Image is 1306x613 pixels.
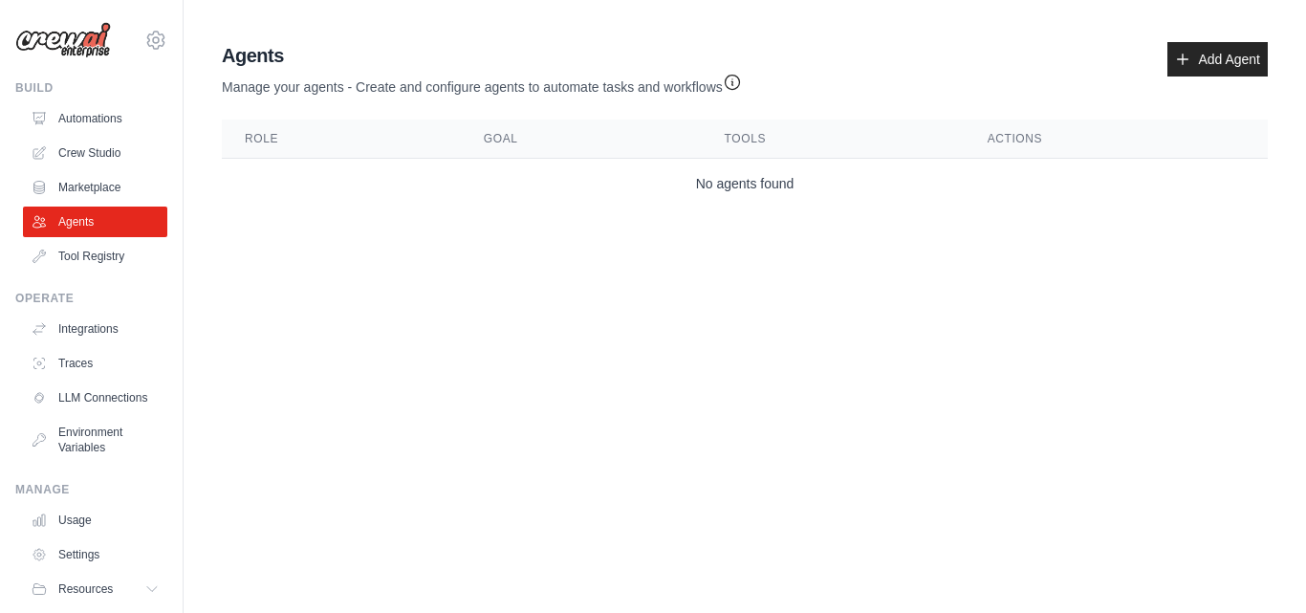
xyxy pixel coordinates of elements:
span: Resources [58,581,113,597]
th: Actions [965,120,1268,159]
th: Role [222,120,461,159]
img: Logo [15,22,111,58]
a: LLM Connections [23,383,167,413]
a: Marketplace [23,172,167,203]
a: Agents [23,207,167,237]
a: Environment Variables [23,417,167,463]
td: No agents found [222,159,1268,209]
a: Automations [23,103,167,134]
a: Traces [23,348,167,379]
button: Resources [23,574,167,604]
a: Add Agent [1167,42,1268,77]
a: Crew Studio [23,138,167,168]
a: Integrations [23,314,167,344]
h2: Agents [222,42,742,69]
a: Settings [23,539,167,570]
th: Goal [461,120,702,159]
th: Tools [702,120,965,159]
p: Manage your agents - Create and configure agents to automate tasks and workflows [222,69,742,97]
a: Usage [23,505,167,536]
div: Operate [15,291,167,306]
div: Manage [15,482,167,497]
a: Tool Registry [23,241,167,272]
div: Build [15,80,167,96]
